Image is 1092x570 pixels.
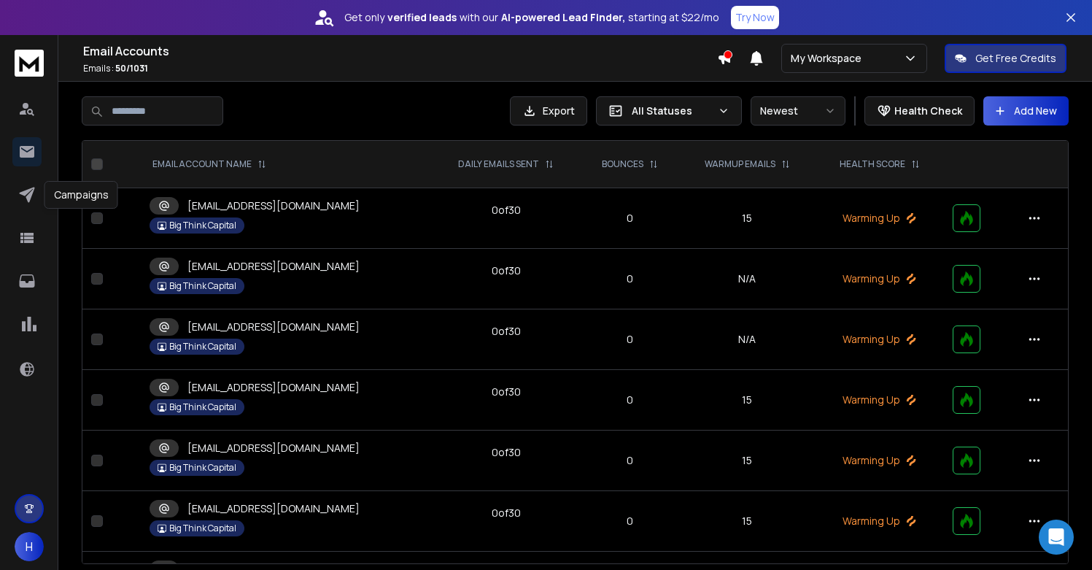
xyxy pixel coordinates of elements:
[492,324,521,339] div: 0 of 30
[44,181,118,209] div: Campaigns
[589,393,670,407] p: 0
[679,188,815,249] td: 15
[15,50,44,77] img: logo
[187,320,360,334] p: [EMAIL_ADDRESS][DOMAIN_NAME]
[731,6,779,29] button: Try Now
[187,380,360,395] p: [EMAIL_ADDRESS][DOMAIN_NAME]
[344,10,719,25] p: Get only with our starting at $22/mo
[589,453,670,468] p: 0
[791,51,867,66] p: My Workspace
[15,532,44,561] button: H
[894,104,962,118] p: Health Check
[679,431,815,491] td: 15
[705,158,775,170] p: WARMUP EMAILS
[632,104,712,118] p: All Statuses
[187,199,360,213] p: [EMAIL_ADDRESS][DOMAIN_NAME]
[492,445,521,460] div: 0 of 30
[152,158,266,170] div: EMAIL ACCOUNT NAME
[589,211,670,226] p: 0
[492,385,521,399] div: 0 of 30
[589,514,670,528] p: 0
[492,263,521,278] div: 0 of 30
[1039,520,1074,555] div: Open Intercom Messenger
[589,271,670,286] p: 0
[187,441,360,455] p: [EMAIL_ADDRESS][DOMAIN_NAME]
[824,514,935,528] p: Warming Up
[824,271,935,286] p: Warming Up
[945,44,1066,73] button: Get Free Credits
[458,158,539,170] p: DAILY EMAILS SENT
[492,506,521,520] div: 0 of 30
[679,370,815,431] td: 15
[975,51,1056,66] p: Get Free Credits
[387,10,457,25] strong: verified leads
[83,42,717,60] h1: Email Accounts
[735,10,775,25] p: Try Now
[840,158,905,170] p: HEALTH SCORE
[824,393,935,407] p: Warming Up
[187,259,360,274] p: [EMAIL_ADDRESS][DOMAIN_NAME]
[824,332,935,347] p: Warming Up
[510,96,587,126] button: Export
[679,491,815,552] td: 15
[492,203,521,217] div: 0 of 30
[602,158,643,170] p: BOUNCES
[679,309,815,370] td: N/A
[169,341,236,353] p: Big Think Capital
[864,96,975,126] button: Health Check
[589,332,670,347] p: 0
[501,10,625,25] strong: AI-powered Lead Finder,
[83,63,717,74] p: Emails :
[169,523,236,534] p: Big Think Capital
[115,62,148,74] span: 50 / 1031
[169,280,236,292] p: Big Think Capital
[187,501,360,516] p: [EMAIL_ADDRESS][DOMAIN_NAME]
[169,220,236,231] p: Big Think Capital
[679,249,815,309] td: N/A
[824,211,935,226] p: Warming Up
[824,453,935,468] p: Warming Up
[169,462,236,474] p: Big Think Capital
[983,96,1069,126] button: Add New
[751,96,845,126] button: Newest
[169,401,236,413] p: Big Think Capital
